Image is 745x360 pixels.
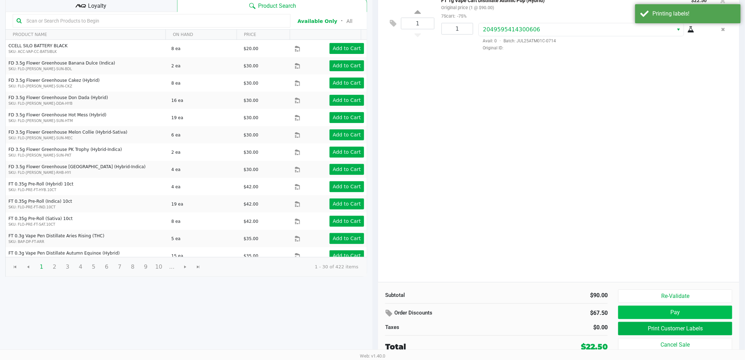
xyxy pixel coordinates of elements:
[35,260,48,274] span: Page 1
[211,263,358,270] kendo-pager-info: 1 - 30 of 422 items
[330,78,364,89] button: Add to Cart
[244,46,258,51] span: $20.00
[478,38,556,43] span: Avail: 0 Batch: JUL25ATM01C-0714
[8,170,165,175] p: SKU: FLO-[PERSON_NAME]-RHB-HYI
[8,256,165,262] p: SKU: BAP-DP-FT-AEQ
[333,184,361,189] app-button-loader: Add to Cart
[385,323,491,331] div: Taxes
[8,118,165,123] p: SKU: FLO-[PERSON_NAME]-SUN-HTM
[182,264,188,270] span: Go to the next page
[6,92,168,109] td: FD 3.5g Flower Greenhouse Don Dada (Hybrid)
[330,95,364,106] button: Add to Cart
[541,307,608,319] div: $67.50
[581,341,608,353] div: $22.50
[8,222,165,227] p: SKU: FLO-PRE-FT-SAT.10CT
[478,45,707,51] span: Original ID:
[337,18,346,24] span: ᛫
[618,289,732,303] button: Re-Validate
[88,2,107,10] span: Loyalty
[8,101,165,106] p: SKU: FLO-[PERSON_NAME]-DDA-HYB
[6,57,168,74] td: FD 3.5g Flower Greenhouse Banana Dulce (Indica)
[244,236,258,241] span: $35.00
[330,233,364,244] button: Add to Cart
[8,49,165,54] p: SKU: ACC-VAP-CC-BATSIBLK
[244,115,258,120] span: $30.00
[330,43,364,54] button: Add to Cart
[244,133,258,138] span: $30.00
[237,30,290,40] th: PRICE
[195,264,201,270] span: Go to the last page
[330,164,364,175] button: Add to Cart
[24,16,287,26] input: Scan or Search Products to Begin
[8,187,165,193] p: SKU: FLO-PRE-FT-HYB.10CT
[330,60,364,71] button: Add to Cart
[333,236,361,241] app-button-loader: Add to Cart
[8,205,165,210] p: SKU: FLO-PRE-FT-IND.10CT
[6,195,168,213] td: FT 0.35g Pre-Roll (Indica) 10ct
[6,247,168,264] td: FT 0.3g Vape Pen Distillate Autumn Equinox (Hybrid)
[6,230,168,247] td: FT 0.3g Vape Pen Distillate Aries Rising (THC)
[168,126,240,144] td: 6 ea
[87,260,100,274] span: Page 5
[244,98,258,103] span: $30.00
[244,167,258,172] span: $30.00
[168,178,240,195] td: 4 ea
[483,26,540,33] span: 2049595414300606
[12,264,18,270] span: Go to the first page
[168,161,240,178] td: 4 ea
[333,45,361,51] app-button-loader: Add to Cart
[165,260,179,274] span: Page 11
[385,291,491,299] div: Subtotal
[8,153,165,158] p: SKU: FLO-[PERSON_NAME]-SUN-PKT
[330,199,364,209] button: Add to Cart
[6,30,367,257] div: Data table
[6,74,168,92] td: FD 3.5g Flower Greenhouse Cakez (Hybrid)
[179,260,192,274] span: Go to the next page
[8,239,165,244] p: SKU: BAP-DP-FT-ARR
[168,57,240,74] td: 2 ea
[244,254,258,258] span: $35.00
[333,253,361,258] app-button-loader: Add to Cart
[333,149,361,155] app-button-loader: Add to Cart
[346,18,352,25] button: All
[674,23,684,36] button: Select
[192,260,205,274] span: Go to the last page
[385,341,527,353] div: Total
[653,10,735,18] div: Printing labels!
[244,184,258,189] span: $42.00
[100,260,113,274] span: Page 6
[8,66,165,72] p: SKU: FLO-[PERSON_NAME]-SUN-BDL
[113,260,126,274] span: Page 7
[502,291,608,300] div: $90.00
[25,264,31,270] span: Go to the previous page
[6,40,168,57] td: CCELL SILO BATTERY BLACK
[719,23,728,36] button: Remove the package from the orderLine
[244,202,258,207] span: $42.00
[48,260,61,274] span: Page 2
[8,135,165,141] p: SKU: FLO-[PERSON_NAME]-SUN-MEC
[497,38,504,43] span: ·
[152,260,165,274] span: Page 10
[168,92,240,109] td: 16 ea
[6,161,168,178] td: FD 3.5g Flower Greenhouse [GEOGRAPHIC_DATA] (Hybrid-Indica)
[74,260,87,274] span: Page 4
[456,13,467,19] span: -75%
[61,260,74,274] span: Page 3
[330,216,364,227] button: Add to Cart
[330,129,364,140] button: Add to Cart
[168,144,240,161] td: 2 ea
[333,218,361,224] app-button-loader: Add to Cart
[333,166,361,172] app-button-loader: Add to Cart
[442,13,467,19] small: 75cart:
[244,219,258,224] span: $42.00
[168,213,240,230] td: 8 ea
[258,2,296,10] span: Product Search
[126,260,139,274] span: Page 8
[333,132,361,138] app-button-loader: Add to Cart
[168,74,240,92] td: 8 ea
[330,147,364,158] button: Add to Cart
[333,115,361,120] app-button-loader: Add to Cart
[385,307,530,320] div: Order Discounts
[168,230,240,247] td: 5 ea
[168,109,240,126] td: 19 ea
